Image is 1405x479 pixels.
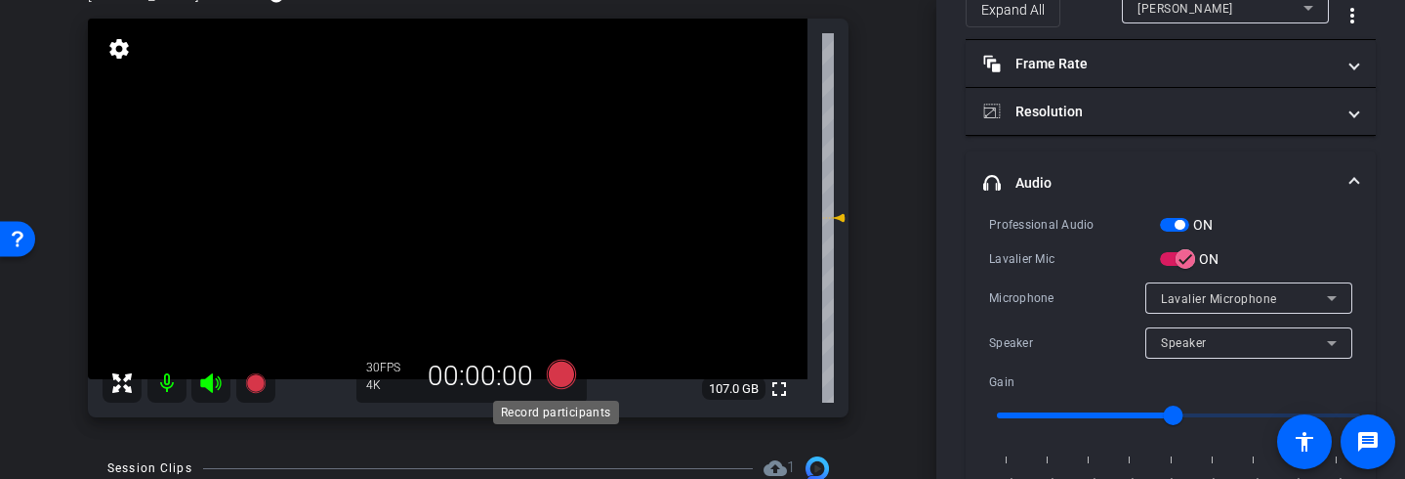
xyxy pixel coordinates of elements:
[1161,292,1277,306] span: Lavalier Microphone
[787,458,795,476] span: 1
[1293,430,1316,454] mat-icon: accessibility
[1195,249,1219,269] label: ON
[1189,215,1214,235] label: ON
[989,288,1145,308] div: Microphone
[366,360,415,375] div: 30
[966,40,1376,87] mat-expansion-panel-header: Frame Rate
[822,206,846,230] mat-icon: 0 dB
[966,88,1376,135] mat-expansion-panel-header: Resolution
[366,377,415,393] div: 4K
[966,152,1376,214] mat-expansion-panel-header: Audio
[1137,2,1233,16] span: [PERSON_NAME]
[380,361,400,374] span: FPS
[702,377,765,401] span: 107.0 GB
[983,102,1335,122] mat-panel-title: Resolution
[989,333,1145,353] div: Speaker
[105,37,133,61] mat-icon: settings
[767,377,791,401] mat-icon: fullscreen
[107,458,192,478] div: Session Clips
[1341,4,1364,27] mat-icon: more_vert
[983,173,1335,194] mat-panel-title: Audio
[493,401,619,424] div: Record participants
[415,360,546,393] div: 00:00:00
[989,372,1160,392] div: Gain
[989,215,1160,235] div: Professional Audio
[989,249,1160,269] div: Lavalier Mic
[983,54,1335,74] mat-panel-title: Frame Rate
[1161,336,1207,350] span: Speaker
[1356,430,1380,454] mat-icon: message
